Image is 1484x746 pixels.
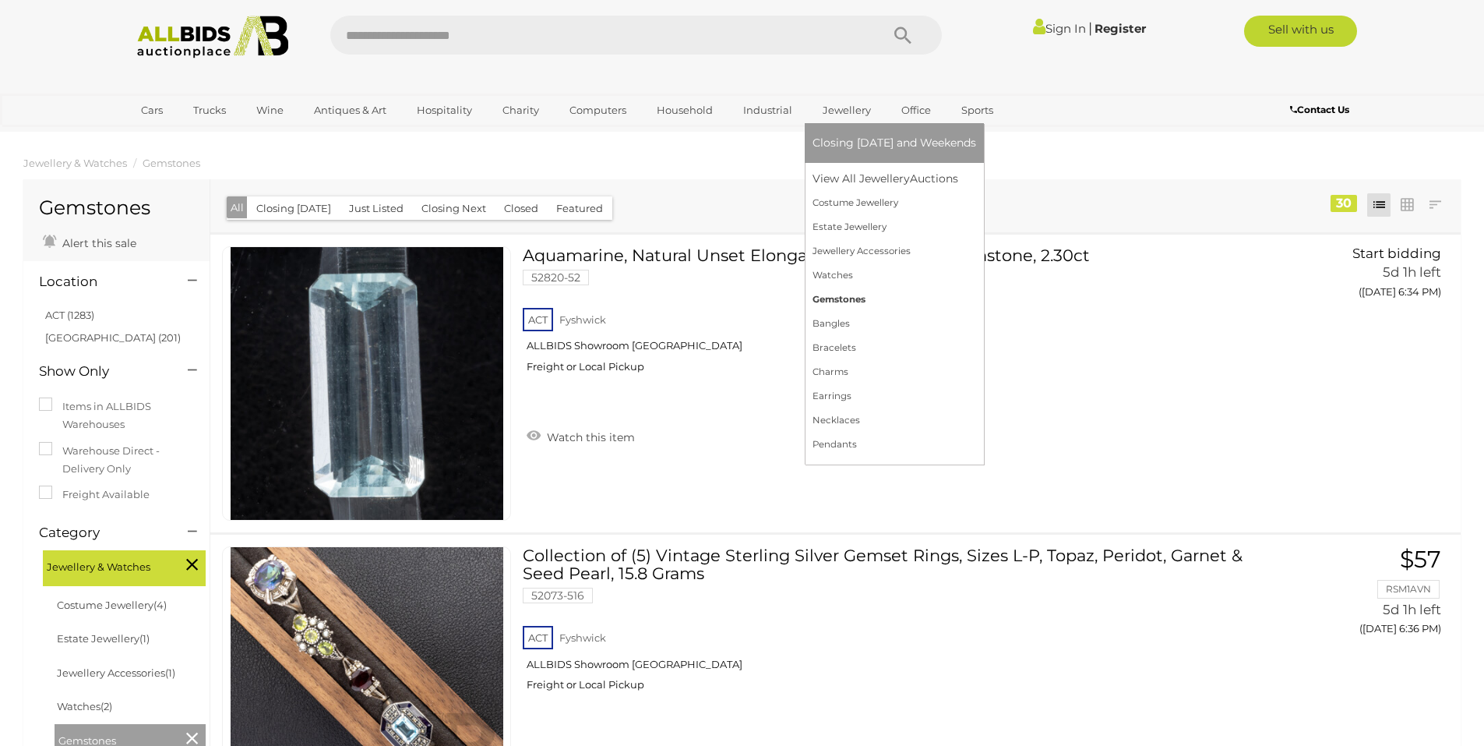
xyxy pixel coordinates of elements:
[951,97,1003,123] a: Sports
[891,97,941,123] a: Office
[864,16,942,55] button: Search
[139,632,150,645] span: (1)
[534,246,1240,385] a: Aquamarine, Natural Unset Elongated Emerald Cut Gemstone, 2.30ct 52820-52 ACT Fyshwick ALLBIDS Sh...
[559,97,636,123] a: Computers
[1094,21,1146,36] a: Register
[1290,104,1349,115] b: Contact Us
[246,97,294,123] a: Wine
[495,196,548,221] button: Closed
[39,525,164,540] h4: Category
[58,236,136,250] span: Alert this sale
[340,196,413,221] button: Just Listed
[231,247,503,520] img: 52820-52a.jpg
[39,230,140,253] a: Alert this sale
[131,97,173,123] a: Cars
[407,97,482,123] a: Hospitality
[39,398,194,434] label: Items in ALLBIDS Warehouses
[733,97,802,123] a: Industrial
[812,97,881,123] a: Jewellery
[1088,19,1092,37] span: |
[39,442,194,479] label: Warehouse Direct - Delivery Only
[492,97,549,123] a: Charity
[304,97,397,123] a: Antiques & Art
[131,123,262,149] a: [GEOGRAPHIC_DATA]
[547,196,612,221] button: Featured
[39,486,150,504] label: Freight Available
[23,157,127,169] a: Jewellery & Watches
[647,97,723,123] a: Household
[57,632,150,645] a: Estate Jewellery(1)
[47,554,164,576] span: Jewellery & Watches
[1264,246,1445,307] a: Start bidding 5d 1h left ([DATE] 6:34 PM)
[57,599,167,611] a: Costume Jewellery(4)
[165,666,175,679] span: (1)
[1331,195,1357,212] div: 30
[183,97,236,123] a: Trucks
[153,599,167,611] span: (4)
[129,16,298,58] img: Allbids.com.au
[1264,546,1445,644] a: $57 RSM1AVN 5d 1h left ([DATE] 6:36 PM)
[1290,101,1353,118] a: Contact Us
[534,546,1240,703] a: Collection of (5) Vintage Sterling Silver Gemset Rings, Sizes L-P, Topaz, Peridot, Garnet & Seed ...
[412,196,495,221] button: Closing Next
[39,364,164,379] h4: Show Only
[45,331,181,344] a: [GEOGRAPHIC_DATA] (201)
[1400,545,1441,574] span: $57
[1244,16,1357,47] a: Sell with us
[100,700,112,712] span: (2)
[1352,246,1441,261] span: Start bidding
[227,196,248,219] button: All
[39,274,164,289] h4: Location
[523,424,639,447] a: Watch this item
[39,197,194,219] h1: Gemstones
[543,430,635,444] span: Watch this item
[45,309,94,321] a: ACT (1283)
[1033,21,1086,36] a: Sign In
[57,700,112,712] a: Watches(2)
[247,196,340,221] button: Closing [DATE]
[57,666,175,679] a: Jewellery Accessories(1)
[143,157,200,169] a: Gemstones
